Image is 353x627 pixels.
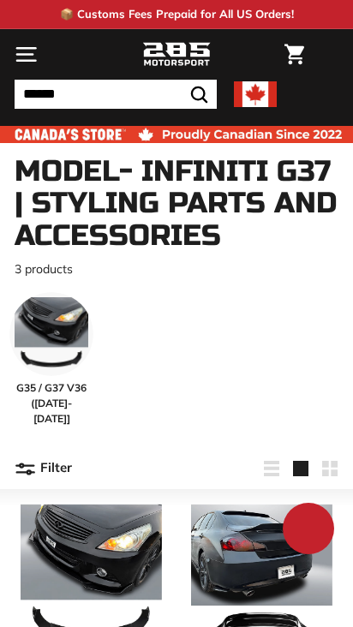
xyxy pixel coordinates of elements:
[9,292,93,427] a: G35 / G37 V36 ([DATE]-[DATE]]
[60,6,294,23] p: 📦 Customs Fees Prepaid for All US Orders!
[15,80,217,109] input: Search
[9,380,93,427] span: G35 / G37 V36 ([DATE]-[DATE]]
[278,503,339,558] inbox-online-store-chat: Shopify online store chat
[276,30,313,79] a: Cart
[142,40,211,69] img: Logo_285_Motorsport_areodynamics_components
[15,260,338,278] p: 3 products
[15,156,338,252] h1: Model- Infiniti G37 | Styling Parts and Accessories
[15,448,72,489] button: Filter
